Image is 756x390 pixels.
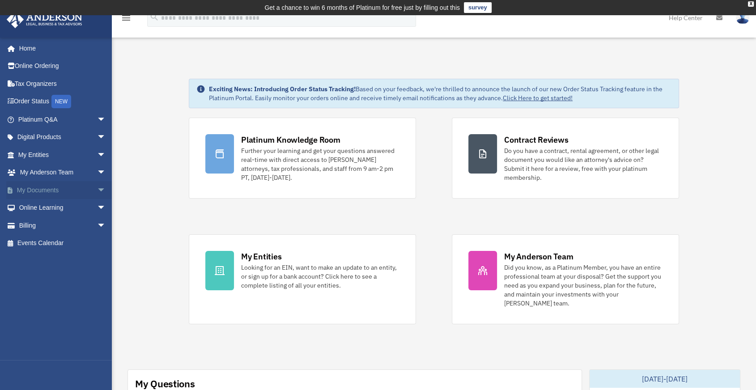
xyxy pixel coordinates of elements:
a: Online Ordering [6,57,119,75]
div: Did you know, as a Platinum Member, you have an entire professional team at your disposal? Get th... [504,263,663,308]
a: My Entities Looking for an EIN, want to make an update to an entity, or sign up for a bank accoun... [189,234,416,324]
a: My Anderson Teamarrow_drop_down [6,164,119,182]
img: User Pic [736,11,749,24]
strong: Exciting News: Introducing Order Status Tracking! [209,85,356,93]
div: Get a chance to win 6 months of Platinum for free just by filling out this [264,2,460,13]
a: Order StatusNEW [6,93,119,111]
a: Platinum Q&Aarrow_drop_down [6,110,119,128]
i: search [149,12,159,22]
div: My Anderson Team [504,251,573,262]
span: arrow_drop_down [97,164,115,182]
span: arrow_drop_down [97,146,115,164]
span: arrow_drop_down [97,181,115,199]
a: My Entitiesarrow_drop_down [6,146,119,164]
div: Looking for an EIN, want to make an update to an entity, or sign up for a bank account? Click her... [241,263,399,290]
div: close [748,1,754,7]
a: Events Calendar [6,234,119,252]
div: Platinum Knowledge Room [241,134,340,145]
img: Anderson Advisors Platinum Portal [4,11,85,28]
a: Home [6,39,115,57]
a: My Documentsarrow_drop_down [6,181,119,199]
a: menu [121,16,132,23]
a: Platinum Knowledge Room Further your learning and get your questions answered real-time with dire... [189,118,416,199]
a: survey [464,2,492,13]
div: Based on your feedback, we're thrilled to announce the launch of our new Order Status Tracking fe... [209,85,671,102]
div: Further your learning and get your questions answered real-time with direct access to [PERSON_NAM... [241,146,399,182]
span: arrow_drop_down [97,216,115,235]
div: NEW [51,95,71,108]
a: My Anderson Team Did you know, as a Platinum Member, you have an entire professional team at your... [452,234,679,324]
a: Click Here to get started! [503,94,573,102]
a: Billingarrow_drop_down [6,216,119,234]
span: arrow_drop_down [97,110,115,129]
a: Contract Reviews Do you have a contract, rental agreement, or other legal document you would like... [452,118,679,199]
span: arrow_drop_down [97,199,115,217]
a: Digital Productsarrow_drop_down [6,128,119,146]
span: arrow_drop_down [97,128,115,147]
div: Do you have a contract, rental agreement, or other legal document you would like an attorney's ad... [504,146,663,182]
div: Contract Reviews [504,134,568,145]
div: [DATE]-[DATE] [590,370,740,388]
i: menu [121,13,132,23]
a: Online Learningarrow_drop_down [6,199,119,217]
a: Tax Organizers [6,75,119,93]
div: My Entities [241,251,281,262]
